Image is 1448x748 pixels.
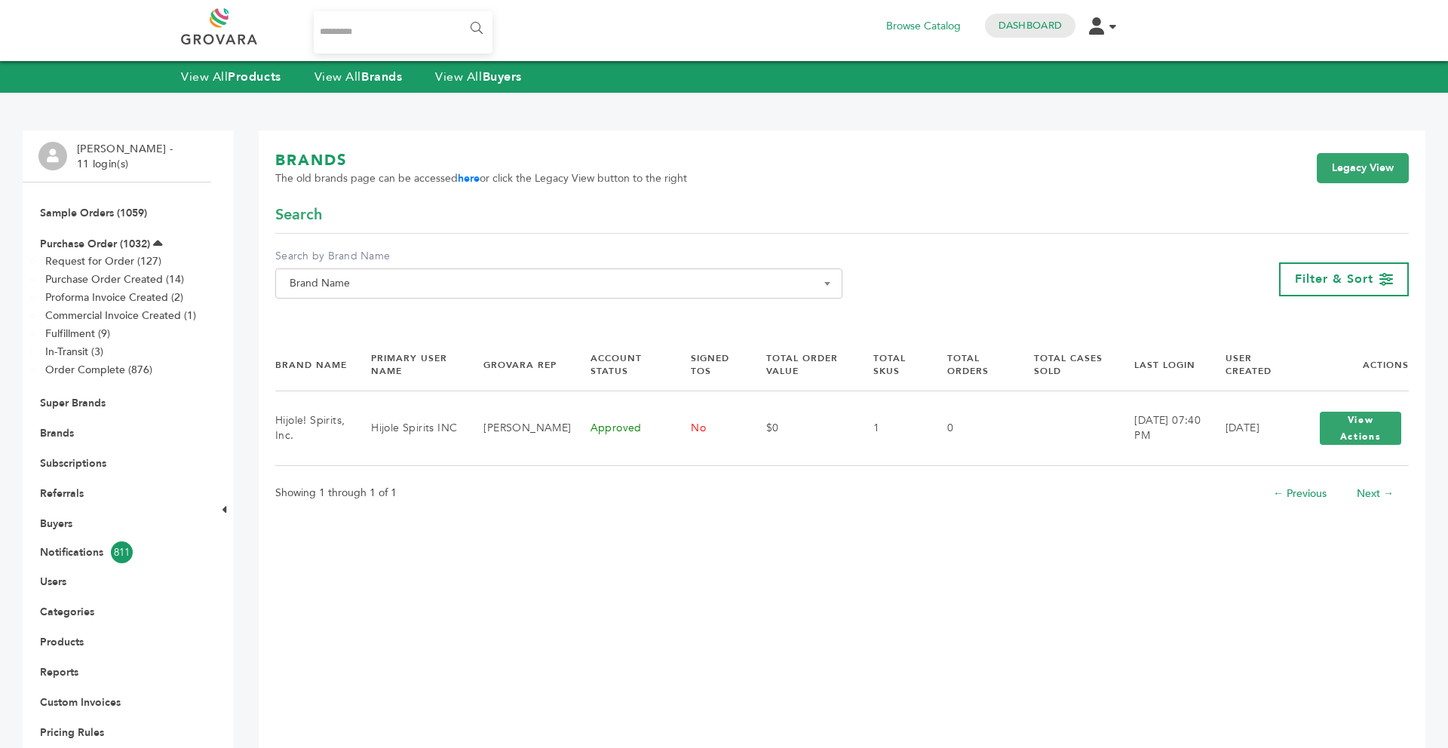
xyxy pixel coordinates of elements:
[1015,339,1115,391] th: Total Cases Sold
[1293,339,1409,391] th: Actions
[1115,339,1206,391] th: Last Login
[1357,486,1394,501] a: Next →
[928,339,1015,391] th: Total Orders
[275,391,352,466] td: Hijole! Spirits, Inc.
[361,69,402,85] strong: Brands
[1295,271,1373,287] span: Filter & Sort
[40,237,150,251] a: Purchase Order (1032)
[275,249,842,264] label: Search by Brand Name
[40,665,78,679] a: Reports
[45,290,183,305] a: Proforma Invoice Created (2)
[40,541,194,563] a: Notifications811
[1207,391,1293,466] td: [DATE]
[314,11,492,54] input: Search...
[45,345,103,359] a: In-Transit (3)
[465,339,571,391] th: Grovara Rep
[275,171,687,186] span: The old brands page can be accessed or click the Legacy View button to the right
[40,575,66,589] a: Users
[314,69,403,85] a: View AllBrands
[999,19,1062,32] a: Dashboard
[40,396,106,410] a: Super Brands
[40,486,84,501] a: Referrals
[40,695,121,710] a: Custom Invoices
[45,308,196,323] a: Commercial Invoice Created (1)
[40,456,106,471] a: Subscriptions
[1273,486,1327,501] a: ← Previous
[572,339,673,391] th: Account Status
[352,339,465,391] th: Primary User Name
[854,339,928,391] th: Total SKUs
[672,339,747,391] th: Signed TOS
[38,142,67,170] img: profile.png
[747,339,855,391] th: Total Order Value
[672,391,747,466] td: No
[40,635,84,649] a: Products
[275,268,842,299] span: Brand Name
[1207,339,1293,391] th: User Created
[352,391,465,466] td: Hijole Spirits INC
[45,254,161,268] a: Request for Order (127)
[228,69,281,85] strong: Products
[40,605,94,619] a: Categories
[181,69,281,85] a: View AllProducts
[1317,153,1409,183] a: Legacy View
[275,484,397,502] p: Showing 1 through 1 of 1
[275,339,352,391] th: Brand Name
[40,725,104,740] a: Pricing Rules
[1115,391,1206,466] td: [DATE] 07:40 PM
[928,391,1015,466] td: 0
[45,326,110,341] a: Fulfillment (9)
[747,391,855,466] td: $0
[435,69,522,85] a: View AllBuyers
[275,204,322,225] span: Search
[40,517,72,531] a: Buyers
[111,541,133,563] span: 811
[886,18,961,35] a: Browse Catalog
[458,171,480,185] a: here
[1320,412,1401,445] button: View Actions
[483,69,522,85] strong: Buyers
[854,391,928,466] td: 1
[45,363,152,377] a: Order Complete (876)
[465,391,571,466] td: [PERSON_NAME]
[77,142,176,171] li: [PERSON_NAME] - 11 login(s)
[284,273,834,294] span: Brand Name
[572,391,673,466] td: Approved
[45,272,184,287] a: Purchase Order Created (14)
[275,150,687,171] h1: BRANDS
[40,206,147,220] a: Sample Orders (1059)
[40,426,74,440] a: Brands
